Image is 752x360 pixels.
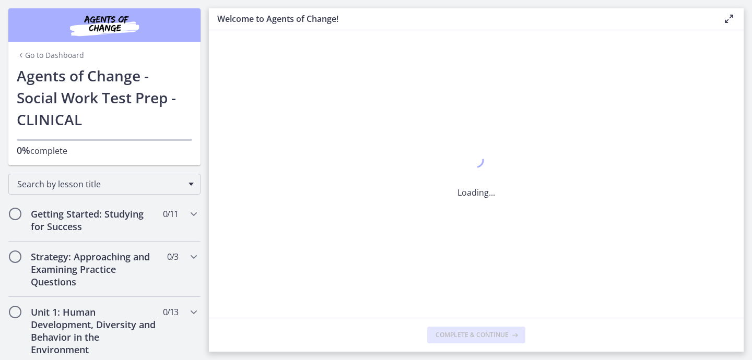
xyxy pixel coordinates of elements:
[42,13,167,38] img: Agents of Change Social Work Test Prep
[457,186,495,199] p: Loading...
[31,208,158,233] h2: Getting Started: Studying for Success
[436,331,509,339] span: Complete & continue
[17,50,84,61] a: Go to Dashboard
[8,174,201,195] div: Search by lesson title
[163,208,178,220] span: 0 / 11
[427,327,525,343] button: Complete & continue
[167,250,178,263] span: 0 / 3
[217,13,706,25] h3: Welcome to Agents of Change!
[17,144,192,157] p: complete
[17,178,183,190] span: Search by lesson title
[31,306,158,356] h2: Unit 1: Human Development, Diversity and Behavior in the Environment
[31,250,158,288] h2: Strategy: Approaching and Examining Practice Questions
[17,144,30,157] span: 0%
[457,150,495,174] div: 1
[163,306,178,318] span: 0 / 13
[17,65,192,130] h1: Agents of Change - Social Work Test Prep - CLINICAL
